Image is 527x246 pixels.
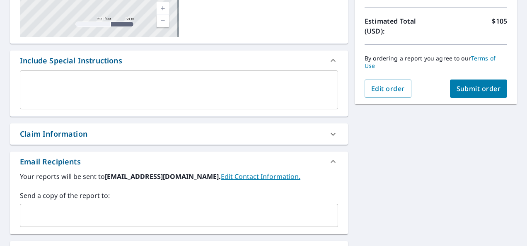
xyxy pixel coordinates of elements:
[20,128,87,140] div: Claim Information
[157,14,169,27] a: Current Level 17, Zoom Out
[450,80,508,98] button: Submit order
[20,191,338,200] label: Send a copy of the report to:
[10,51,348,70] div: Include Special Instructions
[157,2,169,14] a: Current Level 17, Zoom In
[221,172,300,181] a: EditContactInfo
[492,16,507,36] p: $105
[365,55,507,70] p: By ordering a report you agree to our
[365,80,411,98] button: Edit order
[371,84,405,93] span: Edit order
[10,152,348,171] div: Email Recipients
[20,55,122,66] div: Include Special Instructions
[105,172,221,181] b: [EMAIL_ADDRESS][DOMAIN_NAME].
[10,123,348,145] div: Claim Information
[20,171,338,181] label: Your reports will be sent to
[365,54,496,70] a: Terms of Use
[457,84,501,93] span: Submit order
[365,16,436,36] p: Estimated Total (USD):
[20,156,81,167] div: Email Recipients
